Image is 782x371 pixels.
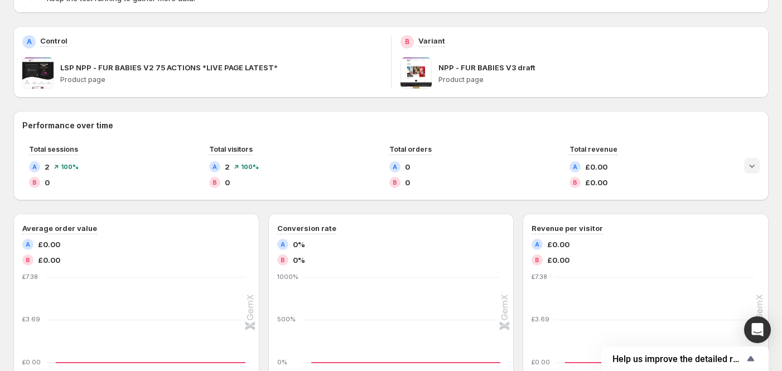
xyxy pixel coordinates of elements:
[400,57,432,89] img: NPP - FUR BABIES V3 draft
[38,254,60,266] span: £0.00
[438,75,760,84] p: Product page
[585,177,607,188] span: £0.00
[418,35,445,46] p: Variant
[532,273,547,281] text: £7.38
[45,161,50,172] span: 2
[27,37,32,46] h2: A
[438,62,535,73] p: NPP - FUR BABIES V3 draft
[281,257,285,263] h2: B
[61,163,79,170] span: 100 %
[612,354,744,364] span: Help us improve the detailed report for A/B campaigns
[22,315,40,323] text: £3.69
[213,163,217,170] h2: A
[213,179,217,186] h2: B
[532,316,549,324] text: £3.69
[281,241,285,248] h2: A
[535,241,539,248] h2: A
[393,179,397,186] h2: B
[225,177,230,188] span: 0
[569,145,617,153] span: Total revenue
[535,257,539,263] h2: B
[532,223,603,234] h3: Revenue per visitor
[26,257,30,263] h2: B
[293,239,305,250] span: 0%
[612,352,757,365] button: Show survey - Help us improve the detailed report for A/B campaigns
[22,120,760,131] h2: Performance over time
[532,358,550,366] text: £0.00
[547,239,569,250] span: £0.00
[389,145,432,153] span: Total orders
[22,223,97,234] h3: Average order value
[277,223,336,234] h3: Conversion rate
[277,315,296,323] text: 500%
[32,163,37,170] h2: A
[22,57,54,89] img: LSP NPP - FUR BABIES V2 75 ACTIONS *LIVE PAGE LATEST*
[405,37,409,46] h2: B
[277,273,298,281] text: 1000%
[744,316,771,343] div: Open Intercom Messenger
[40,35,67,46] p: Control
[32,179,37,186] h2: B
[405,161,410,172] span: 0
[585,161,607,172] span: £0.00
[573,179,577,186] h2: B
[209,145,253,153] span: Total visitors
[573,163,577,170] h2: A
[277,358,287,366] text: 0%
[60,62,278,73] p: LSP NPP - FUR BABIES V2 75 ACTIONS *LIVE PAGE LATEST*
[29,145,78,153] span: Total sessions
[22,273,38,281] text: £7.38
[547,254,569,266] span: £0.00
[22,358,41,366] text: £0.00
[744,158,760,174] button: Expand chart
[225,161,230,172] span: 2
[405,177,410,188] span: 0
[293,254,305,266] span: 0%
[393,163,397,170] h2: A
[26,241,30,248] h2: A
[45,177,50,188] span: 0
[38,239,60,250] span: £0.00
[241,163,259,170] span: 100 %
[60,75,382,84] p: Product page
